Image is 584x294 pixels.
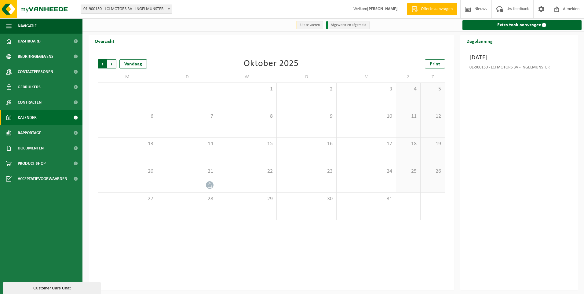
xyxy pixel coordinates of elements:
li: Afgewerkt en afgemeld [326,21,370,29]
span: Offerte aanvragen [419,6,454,12]
span: Vorige [98,59,107,68]
span: Rapportage [18,125,41,141]
span: 01-900150 - LCI MOTORS BV - INGELMUNSTER [81,5,172,14]
span: 8 [220,113,273,120]
span: 5 [424,86,442,93]
span: 6 [101,113,154,120]
span: 23 [280,168,333,175]
span: 17 [340,141,393,147]
span: Documenten [18,141,44,156]
div: Vandaag [119,59,147,68]
span: 3 [340,86,393,93]
div: Oktober 2025 [244,59,299,68]
span: Contactpersonen [18,64,53,79]
span: 13 [101,141,154,147]
span: 26 [424,168,442,175]
span: 30 [280,196,333,202]
a: Print [425,59,445,68]
strong: [PERSON_NAME] [367,7,398,11]
span: 14 [160,141,214,147]
span: 7 [160,113,214,120]
span: 28 [160,196,214,202]
span: 4 [399,86,417,93]
span: Gebruikers [18,79,41,95]
td: D [157,72,217,83]
h3: [DATE] [469,53,569,62]
span: 01-900150 - LCI MOTORS BV - INGELMUNSTER [81,5,172,13]
div: 01-900150 - LCI MOTORS BV - INGELMUNSTER [469,65,569,72]
span: 2 [280,86,333,93]
span: Bedrijfsgegevens [18,49,53,64]
h2: Overzicht [89,35,121,47]
td: Z [396,72,421,83]
h2: Dagplanning [460,35,499,47]
span: 10 [340,113,393,120]
span: 21 [160,168,214,175]
span: Acceptatievoorwaarden [18,171,67,186]
iframe: chat widget [3,281,102,294]
td: W [217,72,277,83]
span: 19 [424,141,442,147]
span: 25 [399,168,417,175]
span: 1 [220,86,273,93]
span: 15 [220,141,273,147]
a: Offerte aanvragen [407,3,457,15]
span: 20 [101,168,154,175]
li: Uit te voeren [296,21,323,29]
span: 22 [220,168,273,175]
span: Kalender [18,110,37,125]
td: D [277,72,336,83]
span: Contracten [18,95,42,110]
span: 24 [340,168,393,175]
span: Dashboard [18,34,41,49]
span: 27 [101,196,154,202]
span: 18 [399,141,417,147]
td: V [337,72,396,83]
span: Product Shop [18,156,46,171]
a: Extra taak aanvragen [462,20,582,30]
td: M [98,72,157,83]
span: Volgende [107,59,116,68]
span: 31 [340,196,393,202]
span: Print [430,62,440,67]
span: Navigatie [18,18,37,34]
span: 12 [424,113,442,120]
span: 11 [399,113,417,120]
span: 16 [280,141,333,147]
span: 29 [220,196,273,202]
span: 9 [280,113,333,120]
td: Z [421,72,445,83]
